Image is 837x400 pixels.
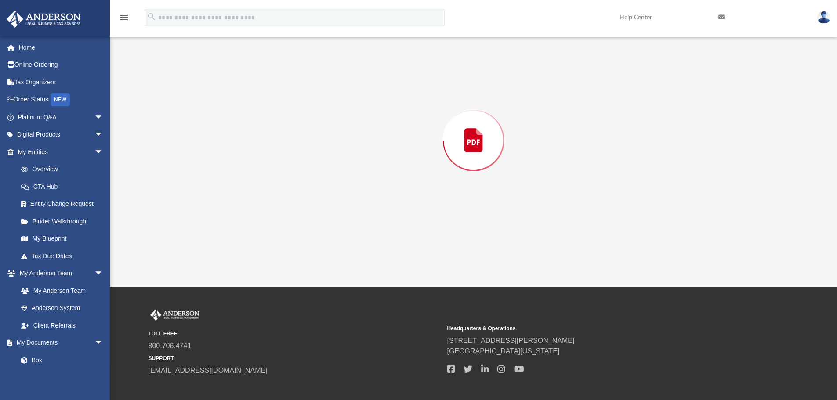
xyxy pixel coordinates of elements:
a: Client Referrals [12,317,112,334]
small: Headquarters & Operations [447,324,740,332]
img: Anderson Advisors Platinum Portal [149,309,201,321]
a: CTA Hub [12,178,116,195]
small: SUPPORT [149,354,441,362]
i: menu [119,12,129,23]
a: My Blueprint [12,230,112,248]
a: Online Ordering [6,56,116,74]
a: My Anderson Team [12,282,108,299]
a: menu [119,17,129,23]
a: My Entitiesarrow_drop_down [6,143,116,161]
a: [EMAIL_ADDRESS][DOMAIN_NAME] [149,367,268,374]
i: search [147,12,156,22]
span: arrow_drop_down [94,126,112,144]
span: arrow_drop_down [94,265,112,283]
a: Overview [12,161,116,178]
a: [STREET_ADDRESS][PERSON_NAME] [447,337,575,344]
a: [GEOGRAPHIC_DATA][US_STATE] [447,347,560,355]
img: User Pic [817,11,830,24]
a: Entity Change Request [12,195,116,213]
a: Tax Due Dates [12,247,116,265]
span: arrow_drop_down [94,334,112,352]
div: Preview [146,4,801,254]
a: My Anderson Teamarrow_drop_down [6,265,112,282]
a: Tax Organizers [6,73,116,91]
a: Platinum Q&Aarrow_drop_down [6,108,116,126]
a: Home [6,39,116,56]
a: My Documentsarrow_drop_down [6,334,112,352]
span: arrow_drop_down [94,143,112,161]
a: Box [12,351,108,369]
small: TOLL FREE [149,330,441,338]
a: Meeting Minutes [12,369,112,386]
a: Digital Productsarrow_drop_down [6,126,116,144]
a: 800.706.4741 [149,342,192,350]
a: Anderson System [12,299,112,317]
div: NEW [51,93,70,106]
img: Anderson Advisors Platinum Portal [4,11,83,28]
a: Order StatusNEW [6,91,116,109]
a: Binder Walkthrough [12,213,116,230]
span: arrow_drop_down [94,108,112,126]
